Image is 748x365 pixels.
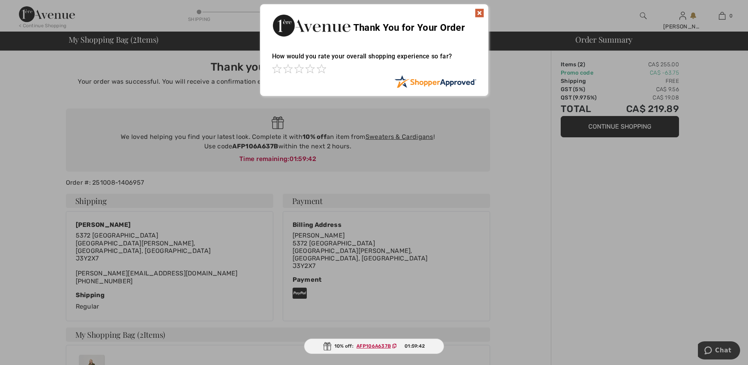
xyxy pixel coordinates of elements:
img: Gift.svg [323,342,331,350]
img: x [475,8,484,18]
span: Thank You for Your Order [353,22,465,33]
span: 01:59:42 [405,343,425,350]
img: Thank You for Your Order [272,12,351,39]
ins: AFP106A637B [356,343,391,349]
div: 10% off: [304,339,444,354]
div: How would you rate your overall shopping experience so far? [272,45,476,75]
span: Chat [17,6,34,13]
